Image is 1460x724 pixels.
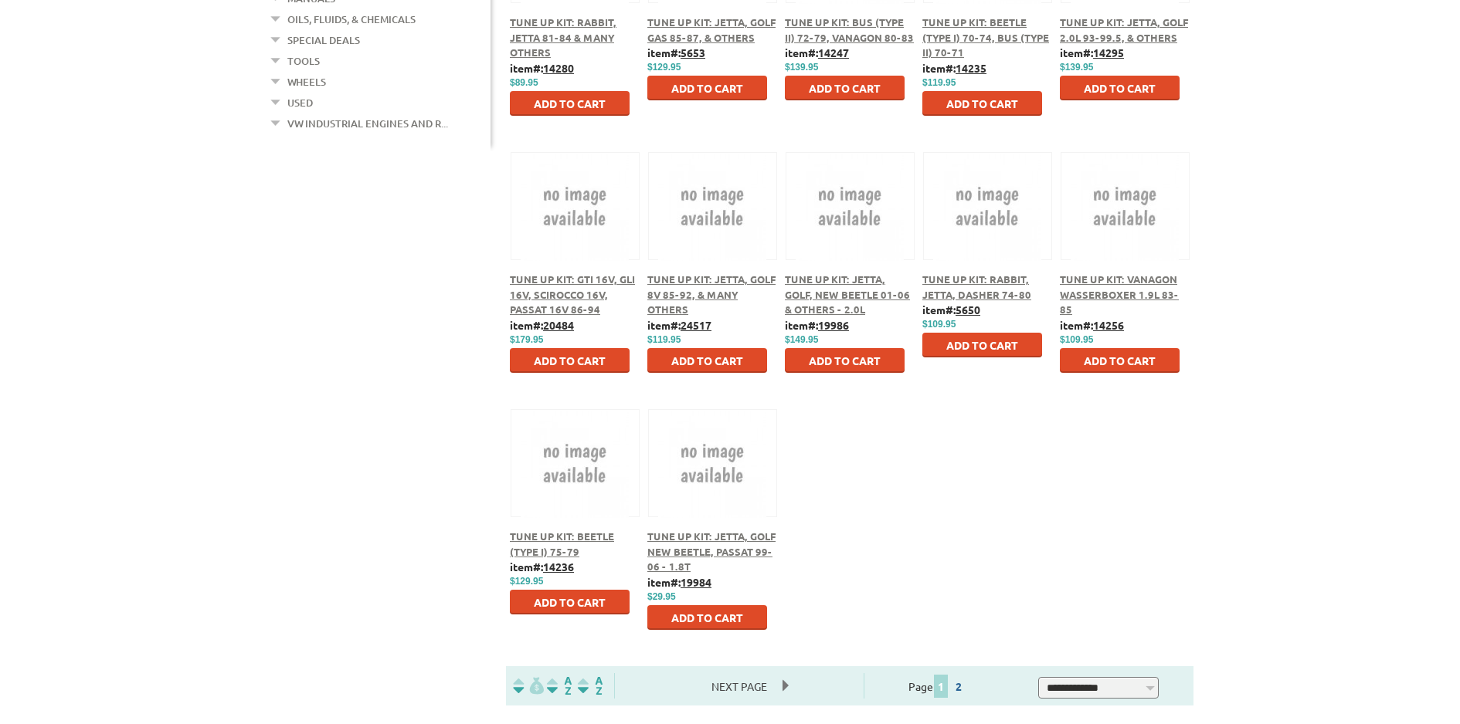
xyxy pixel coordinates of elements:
[922,303,980,316] b: item#:
[956,61,986,75] u: 14235
[287,72,326,92] a: Wheels
[544,677,575,695] img: Sort by Headline
[922,91,1042,116] button: Add to Cart
[671,611,743,624] span: Add to Cart
[922,15,1049,59] a: Tune Up Kit: Beetle (Type I) 70-74, Bus (Type II) 70-71
[647,348,767,373] button: Add to Cart
[922,333,1042,357] button: Add to Cart
[287,113,448,134] a: VW Industrial Engines and R...
[287,30,360,50] a: Special Deals
[681,318,711,332] u: 24517
[922,77,956,88] span: $119.95
[510,334,543,345] span: $179.95
[647,272,776,316] a: Tune Up Kit: Jetta, Golf 8v 85-92, & Many Others
[952,679,966,693] a: 2
[696,679,783,693] a: Next Page
[287,93,313,113] a: Used
[1060,334,1093,345] span: $109.95
[510,560,574,573] b: item#:
[510,15,616,59] a: Tune Up Kit: Rabbit, Jetta 81-84 & Many Others
[1060,15,1188,44] a: Tune Up Kit: Jetta, Golf 2.0L 93-99.5, & Others
[510,272,635,316] a: Tune Up Kit: GTI 16V, GLI 16V, Scirocco 16V, Passat 16V 86-94
[647,605,767,630] button: Add to Cart
[1093,46,1124,59] u: 14295
[1060,76,1180,100] button: Add to Cart
[287,9,416,29] a: Oils, Fluids, & Chemicals
[934,675,948,698] span: 1
[1060,46,1124,59] b: item#:
[785,15,914,44] a: Tune Up Kit: Bus (Type II) 72-79, Vanagon 80-83
[510,576,543,587] span: $129.95
[809,81,881,95] span: Add to Cart
[785,334,818,345] span: $149.95
[543,61,574,75] u: 14280
[510,318,574,332] b: item#:
[647,46,705,59] b: item#:
[922,61,986,75] b: item#:
[647,15,776,44] a: Tune Up Kit: Jetta, Golf Gas 85-87, & others
[510,77,538,88] span: $89.95
[534,354,606,367] span: Add to Cart
[818,318,849,332] u: 19986
[696,675,783,698] span: Next Page
[818,46,849,59] u: 14247
[681,46,705,59] u: 5653
[647,575,711,589] b: item#:
[946,338,1018,352] span: Add to Cart
[510,61,574,75] b: item#:
[922,272,1031,301] a: Tune Up Kit: Rabbit, Jetta, Dasher 74-80
[543,560,574,573] u: 14236
[864,673,1011,699] div: Page
[510,348,630,373] button: Add to Cart
[534,595,606,609] span: Add to Cart
[513,677,544,695] img: filterpricelow.svg
[785,272,910,316] a: Tune Up Kit: Jetta, Golf, New Beetle 01-06 & Others - 2.0L
[647,76,767,100] button: Add to Cart
[785,348,905,373] button: Add to Cart
[681,575,711,589] u: 19984
[1093,318,1124,332] u: 14256
[956,303,980,316] u: 5650
[647,318,711,332] b: item#:
[287,51,320,71] a: Tools
[785,318,849,332] b: item#:
[671,81,743,95] span: Add to Cart
[785,76,905,100] button: Add to Cart
[647,334,681,345] span: $119.95
[1084,81,1156,95] span: Add to Cart
[1060,318,1124,332] b: item#:
[510,91,630,116] button: Add to Cart
[1060,62,1093,73] span: $139.95
[647,529,776,573] a: Tune Up Kit: Jetta, Golf New Beetle, Passat 99-06 - 1.8T
[1060,272,1179,316] a: Tune Up Kit: Vanagon Wasserboxer 1.9L 83-85
[534,96,606,110] span: Add to Cart
[785,46,849,59] b: item#:
[1084,354,1156,367] span: Add to Cart
[785,62,818,73] span: $139.95
[809,354,881,367] span: Add to Cart
[510,529,614,558] a: Tune Up Kit: Beetle (Type I) 75-79
[647,591,676,602] span: $29.95
[671,354,743,367] span: Add to Cart
[922,319,956,330] span: $109.95
[575,677,606,695] img: Sort by Sales Rank
[1060,348,1180,373] button: Add to Cart
[647,62,681,73] span: $129.95
[510,590,630,614] button: Add to Cart
[543,318,574,332] u: 20484
[946,96,1018,110] span: Add to Cart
